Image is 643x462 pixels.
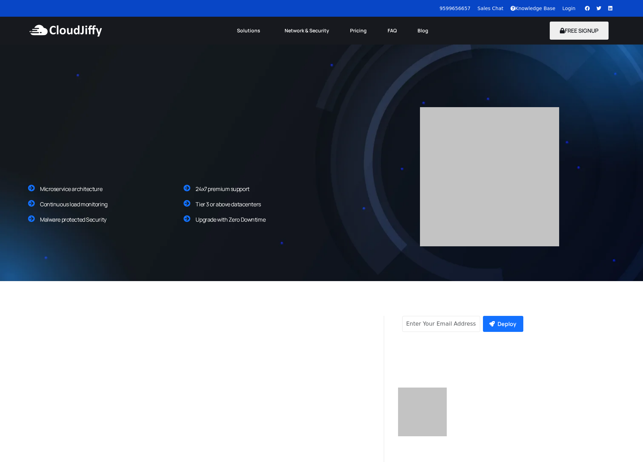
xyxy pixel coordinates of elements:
span: 24x7 premium support [196,185,249,193]
a: Blog [407,23,439,38]
span: Upgrade with Zero Downtime [196,216,265,223]
img: gif;base64,R0lGODdhAQABAPAAAMPDwwAAACwAAAAAAQABAAACAkQBADs= [420,107,559,246]
img: gif;base64,R0lGODdhAQABAPAAAMPDwwAAACwAAAAAAQABAAACAkQBADs= [398,388,447,436]
span: Continuous load monitoring [40,200,108,208]
input: Enter Your Email Address [402,316,480,332]
a: Solutions [227,23,274,38]
span: Microservice architecture [40,185,102,193]
a: FREE SIGNUP [550,27,609,34]
a: Knowledge Base [510,6,556,11]
a: Pricing [340,23,377,38]
a: Network & Security [274,23,340,38]
button: FREE SIGNUP [550,22,609,40]
span: Malware protected Security [40,216,106,223]
a: 9599656657 [439,6,470,11]
span: Tier 3 or above datacenters [196,200,261,208]
a: FAQ [377,23,407,38]
button: Deploy [483,316,523,332]
a: Sales Chat [477,6,503,11]
a: Login [562,6,575,11]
